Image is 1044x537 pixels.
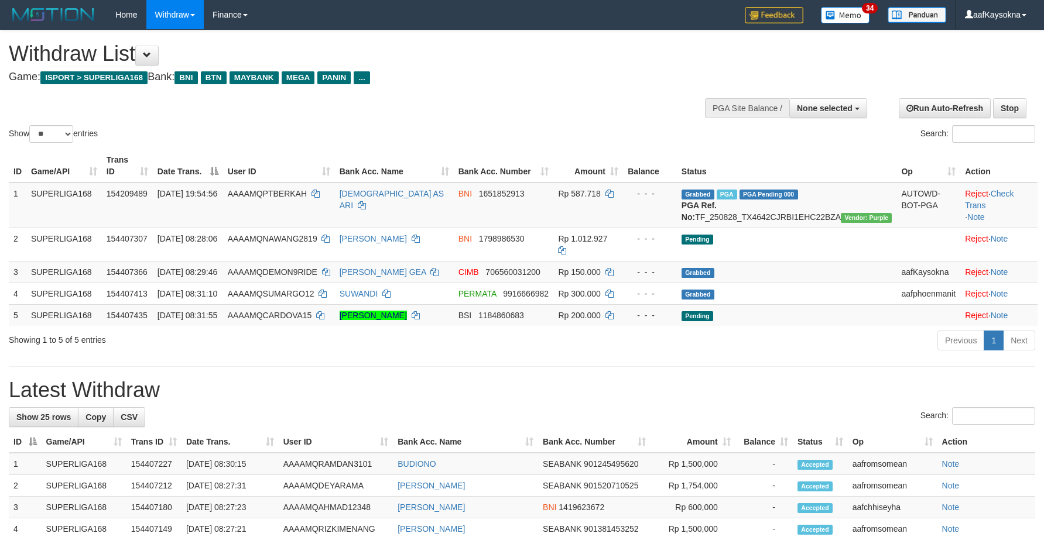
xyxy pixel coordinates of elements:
span: AAAAMQSUMARGO12 [228,289,314,298]
th: Bank Acc. Name: activate to sort column ascending [393,431,538,453]
span: AAAAMQDEMON9RIDE [228,267,317,277]
a: [PERSON_NAME] [340,311,407,320]
a: Next [1003,331,1035,350]
td: 154407227 [126,453,182,475]
a: Reject [965,267,988,277]
img: panduan.png [888,7,946,23]
th: Status: activate to sort column ascending [793,431,848,453]
span: Rp 587.718 [558,189,600,198]
td: 154407212 [126,475,182,497]
span: 154407413 [107,289,148,298]
a: Copy [78,407,114,427]
button: None selected [789,98,867,118]
label: Search: [920,125,1035,143]
td: [DATE] 08:27:31 [182,475,279,497]
span: Copy 9916666982 to clipboard [503,289,549,298]
a: Show 25 rows [9,407,78,427]
span: 34 [862,3,878,13]
a: Stop [993,98,1026,118]
td: AAAAMQAHMAD12348 [279,497,393,518]
td: [DATE] 08:30:15 [182,453,279,475]
span: [DATE] 08:31:10 [158,289,217,298]
th: Trans ID: activate to sort column ascending [102,149,153,183]
th: Op: activate to sort column ascending [848,431,937,453]
span: MEGA [282,71,315,84]
th: User ID: activate to sort column ascending [223,149,335,183]
th: Action [937,431,1035,453]
span: ... [354,71,369,84]
span: Copy 1798986530 to clipboard [479,234,525,243]
span: Accepted [797,481,833,491]
span: Copy 1419623672 to clipboard [559,502,604,512]
a: [DEMOGRAPHIC_DATA] AS ARI [340,189,444,210]
a: BUDIONO [398,459,436,469]
span: AAAAMQPTBERKAH [228,189,307,198]
td: - [735,453,793,475]
span: Copy 1651852913 to clipboard [479,189,525,198]
td: AAAAMQDEYARAMA [279,475,393,497]
td: AUTOWD-BOT-PGA [896,183,960,228]
span: SEABANK [543,459,581,469]
th: Balance [623,149,677,183]
td: Rp 1,754,000 [651,475,735,497]
th: Date Trans.: activate to sort column ascending [182,431,279,453]
span: Rp 300.000 [558,289,600,298]
td: 2 [9,228,26,261]
td: aafromsomean [848,453,937,475]
th: Amount: activate to sort column ascending [553,149,623,183]
th: Game/API: activate to sort column ascending [26,149,102,183]
span: Grabbed [682,268,714,278]
span: [DATE] 08:29:46 [158,267,217,277]
a: Note [942,524,960,533]
th: ID: activate to sort column descending [9,431,42,453]
th: Action [960,149,1038,183]
img: Button%20Memo.svg [821,7,870,23]
td: · [960,261,1038,283]
a: Reject [965,234,988,243]
span: Rp 200.000 [558,311,600,320]
a: Previous [937,331,984,350]
td: AAAAMQRAMDAN3101 [279,453,393,475]
td: TF_250828_TX4642CJRBI1EHC22BZA [677,183,897,228]
span: PERMATA [458,289,497,298]
th: Status [677,149,897,183]
span: PANIN [317,71,351,84]
div: - - - [628,266,672,278]
span: Rp 1.012.927 [558,234,607,243]
a: SUWANDI [340,289,378,298]
a: Reject [965,189,988,198]
td: SUPERLIGA168 [42,497,126,518]
span: 154407435 [107,311,148,320]
span: Copy 901520710525 to clipboard [584,481,638,490]
a: [PERSON_NAME] [340,234,407,243]
td: 5 [9,304,26,326]
th: Bank Acc. Number: activate to sort column ascending [538,431,651,453]
td: 1 [9,183,26,228]
span: BNI [458,189,472,198]
a: Note [991,289,1008,298]
td: [DATE] 08:27:23 [182,497,279,518]
a: Check Trans [965,189,1014,210]
a: Note [942,459,960,469]
span: Rp 150.000 [558,267,600,277]
th: Bank Acc. Number: activate to sort column ascending [454,149,554,183]
input: Search: [952,125,1035,143]
span: Copy 901245495620 to clipboard [584,459,638,469]
a: [PERSON_NAME] [398,502,465,512]
td: SUPERLIGA168 [26,261,102,283]
td: · [960,228,1038,261]
a: [PERSON_NAME] [398,481,465,490]
td: 2 [9,475,42,497]
a: Note [991,311,1008,320]
h4: Game: Bank: [9,71,684,83]
td: · [960,304,1038,326]
span: AAAAMQCARDOVA15 [228,311,312,320]
td: aafromsomean [848,475,937,497]
a: CSV [113,407,145,427]
span: Accepted [797,503,833,513]
td: 3 [9,497,42,518]
td: SUPERLIGA168 [26,228,102,261]
th: Op: activate to sort column ascending [896,149,960,183]
span: Grabbed [682,290,714,300]
td: · [960,283,1038,304]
